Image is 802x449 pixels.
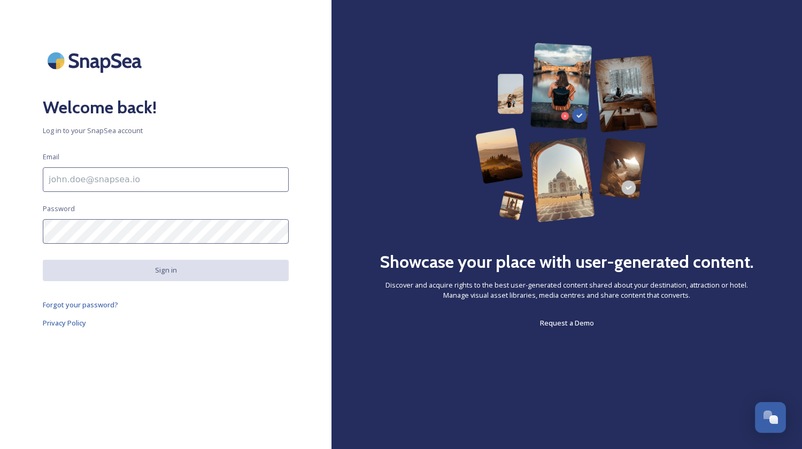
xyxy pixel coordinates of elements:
span: Request a Demo [540,318,594,328]
span: Password [43,204,75,214]
button: Open Chat [755,402,786,433]
input: john.doe@snapsea.io [43,167,289,192]
span: Email [43,152,59,162]
img: 63b42ca75bacad526042e722_Group%20154-p-800.png [475,43,659,222]
img: SnapSea Logo [43,43,150,79]
a: Privacy Policy [43,316,289,329]
span: Forgot your password? [43,300,118,309]
button: Sign in [43,260,289,281]
h2: Showcase your place with user-generated content. [380,249,754,275]
a: Request a Demo [540,316,594,329]
span: Discover and acquire rights to the best user-generated content shared about your destination, att... [374,280,759,300]
span: Log in to your SnapSea account [43,126,289,136]
h2: Welcome back! [43,95,289,120]
span: Privacy Policy [43,318,86,328]
a: Forgot your password? [43,298,289,311]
